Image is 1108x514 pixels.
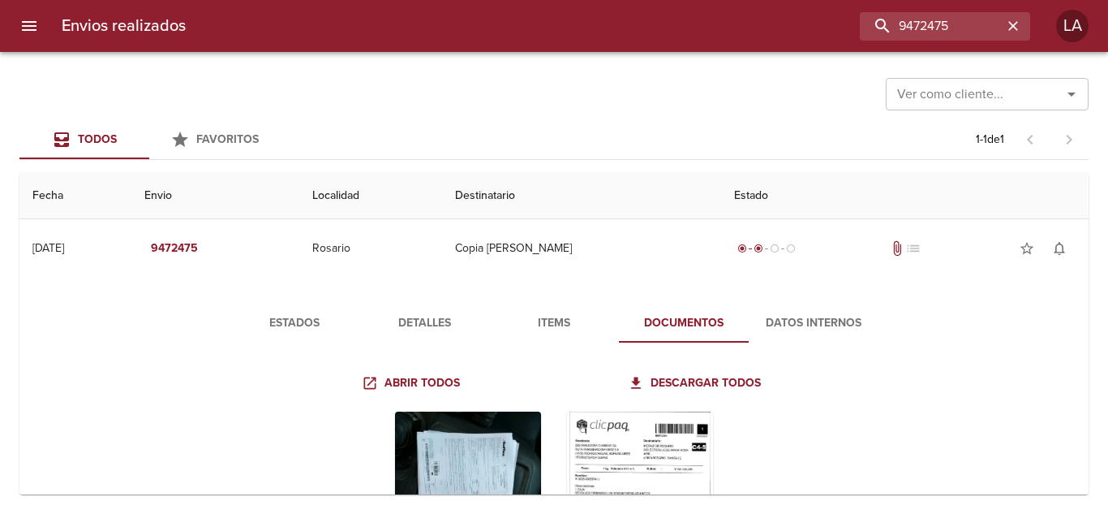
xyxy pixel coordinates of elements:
div: LA [1056,10,1089,42]
span: Estados [239,313,350,334]
p: 1 - 1 de 1 [976,132,1004,148]
span: notifications_none [1051,240,1067,257]
span: Documentos [629,313,739,334]
div: Abrir información de usuario [1056,10,1089,42]
th: Destinatario [442,173,722,219]
th: Localidad [299,173,442,219]
th: Envio [131,173,299,219]
span: Items [499,313,609,334]
button: Activar notificaciones [1043,232,1076,265]
span: Abrir todos [365,374,460,394]
button: menu [10,6,49,45]
span: No tiene pedido asociado [905,240,921,257]
a: Descargar todos [625,369,767,399]
span: Tiene documentos adjuntos [889,240,905,257]
span: Favoritos [196,132,259,146]
span: radio_button_unchecked [786,244,796,253]
h6: Envios realizados [62,13,186,39]
div: [DATE] [32,241,64,255]
span: radio_button_unchecked [770,244,779,253]
div: Tabs Envios [19,120,279,159]
div: Despachado [734,240,799,257]
span: Pagina siguiente [1050,120,1089,159]
span: Todos [78,132,117,146]
span: star_border [1019,240,1035,257]
span: Descargar todos [631,374,761,394]
span: radio_button_checked [754,244,763,253]
td: Rosario [299,219,442,278]
span: Pagina anterior [1011,131,1050,147]
td: Copia [PERSON_NAME] [442,219,722,278]
em: 9472475 [151,239,198,259]
div: Tabs detalle de guia [230,304,878,343]
button: 9472475 [144,234,204,264]
span: radio_button_checked [737,244,747,253]
th: Estado [721,173,1089,219]
th: Fecha [19,173,131,219]
a: Abrir todos [359,369,466,399]
button: Agregar a favoritos [1011,232,1043,265]
input: buscar [860,12,1003,41]
button: Abrir [1060,83,1083,106]
span: Detalles [369,313,479,334]
span: Datos Internos [758,313,869,334]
